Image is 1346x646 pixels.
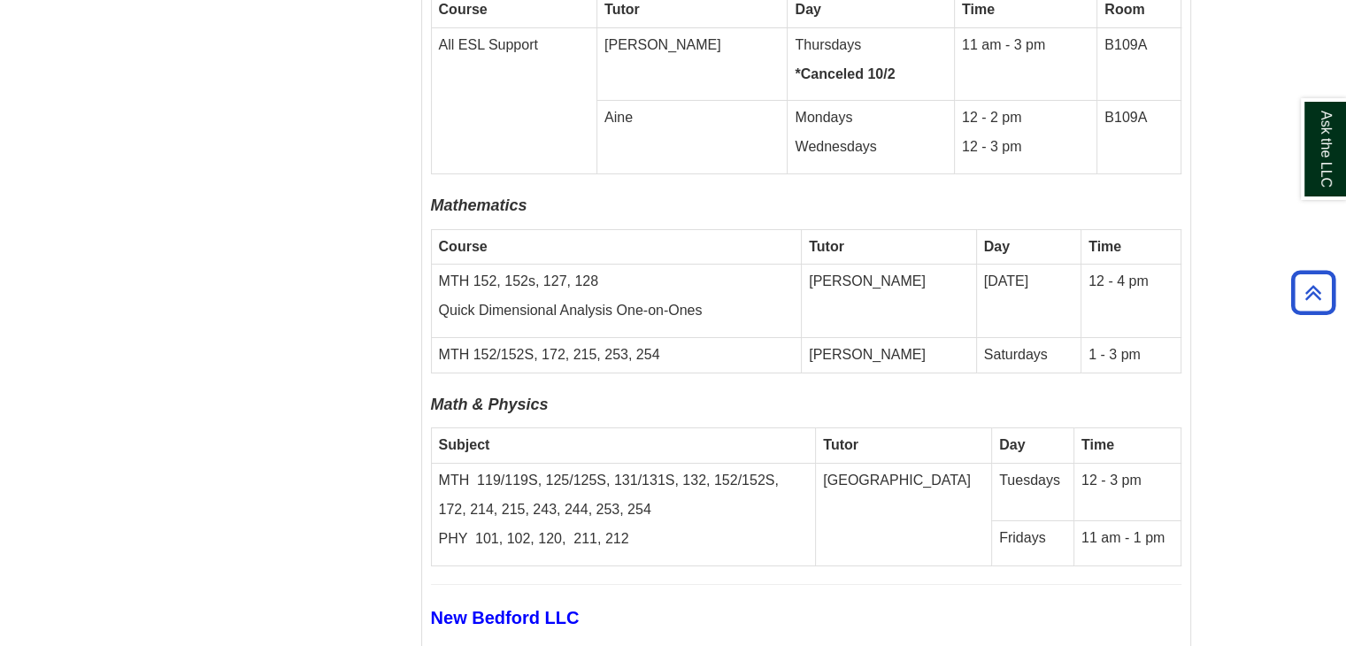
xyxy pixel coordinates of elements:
[802,338,977,373] td: [PERSON_NAME]
[1097,27,1181,101] td: B109A
[597,101,788,174] td: Aine
[439,471,809,491] p: MTH 119/119S, 125/125S, 131/131S, 132, 152/152S,
[439,437,490,452] b: Subject
[431,608,580,627] b: New Bedford LLC
[439,529,809,550] p: PHY 101, 102, 120, 211, 212
[604,2,640,17] strong: Tutor
[992,520,1074,565] td: Fridays
[439,272,795,292] p: MTH 152, 152s, 127, 128
[795,137,946,158] p: Wednesdays
[802,265,977,338] td: [PERSON_NAME]
[431,27,597,173] td: All ESL Support
[999,471,1066,491] p: Tuesdays
[795,35,946,56] p: Thursdays
[439,500,809,520] p: 172, 214, 215, 243, 244, 253, 254
[795,108,946,128] p: Mondays
[962,137,1089,158] p: 12 - 3 pm
[1285,281,1342,304] a: Back to Top
[809,239,844,254] strong: Tutor
[795,66,895,81] strong: *Canceled 10/2
[795,2,820,17] strong: Day
[962,35,1089,56] p: 11 am - 3 pm
[1081,338,1181,373] td: 1 - 3 pm
[439,2,488,17] strong: Course
[597,27,788,101] td: [PERSON_NAME]
[976,338,1081,373] td: Saturdays
[823,437,858,452] strong: Tutor
[1097,101,1181,174] td: B109A
[962,2,995,17] strong: Time
[431,196,527,214] b: Mathematics
[1073,464,1181,520] td: 12 - 3 pm
[439,239,488,254] strong: Course
[962,108,1089,128] p: 12 - 2 pm
[1081,437,1114,452] strong: Time
[999,437,1025,452] strong: Day
[1088,239,1121,254] strong: Time
[984,239,1010,254] strong: Day
[431,396,549,413] b: Math & Physics
[1104,2,1144,17] strong: Room
[439,301,795,321] p: Quick Dimensional Analysis One-on-Ones
[1088,272,1173,292] p: 12 - 4 pm
[431,338,802,373] td: MTH 152/152S, 172, 215, 253, 254
[984,272,1073,292] p: [DATE]
[1073,520,1181,565] td: 11 am - 1 pm
[816,464,992,566] td: [GEOGRAPHIC_DATA]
